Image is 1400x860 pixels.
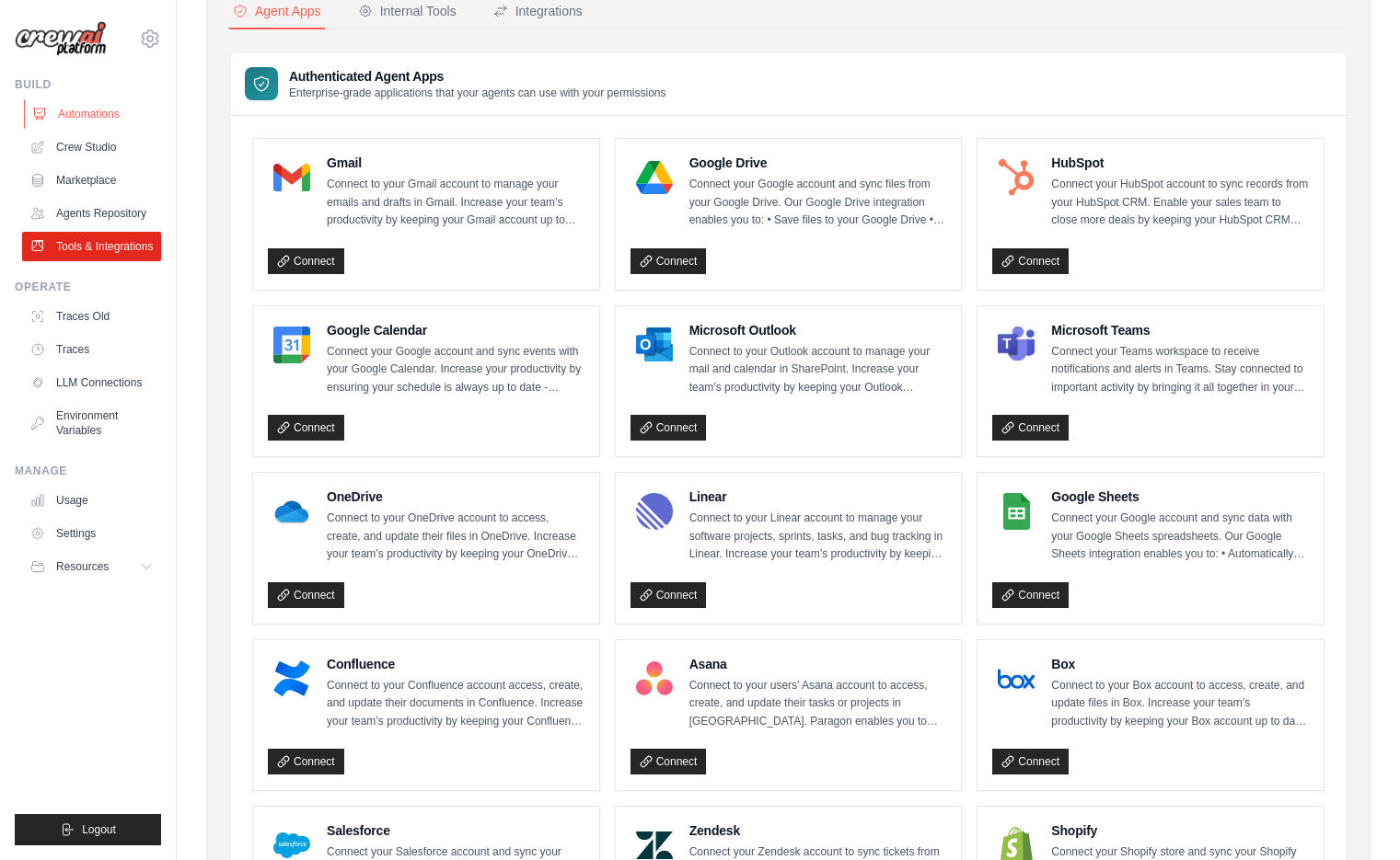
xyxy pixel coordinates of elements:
img: Google Calendar Logo [273,327,310,363]
a: Settings [22,519,161,548]
img: Asana Logo [636,660,673,697]
img: Gmail Logo [273,159,310,196]
a: Connect [992,415,1069,441]
img: Logo [15,21,107,57]
a: Crew Studio [22,132,161,162]
a: Connect [992,749,1069,774]
p: Connect your Google account and sync files from your Google Drive. Our Google Drive integration e... [689,176,947,230]
a: Agents Repository [22,199,161,228]
p: Connect to your OneDrive account to access, create, and update their files in OneDrive. Increase ... [327,510,584,564]
button: Logout [15,814,161,845]
h4: Google Sheets [1051,487,1309,506]
p: Connect to your Confluence account access, create, and update their documents in Confluence. Incr... [327,677,584,731]
a: Traces [22,335,161,364]
img: Google Drive Logo [636,159,673,196]
h4: Google Drive [689,154,947,172]
p: Connect your Google account and sync data with your Google Sheets spreadsheets. Our Google Sheets... [1051,510,1309,564]
img: HubSpot Logo [998,159,1035,196]
img: Microsoft Outlook Logo [636,327,673,363]
p: Connect to your Outlook account to manage your mail and calendar in SharePoint. Increase your tea... [689,343,947,397]
a: Connect [992,582,1069,608]
div: Agent Apps [233,2,321,20]
p: Connect your Teams workspace to receive notifications and alerts in Teams. Stay connected to impo... [1051,343,1309,397]
img: Linear Logo [636,493,673,530]
a: Connect [268,415,344,441]
div: Manage [15,464,161,478]
a: Connect [631,749,707,774]
a: Connect [268,749,344,774]
img: Confluence Logo [273,660,310,697]
h4: Linear [689,487,947,506]
h3: Authenticated Agent Apps [289,67,666,86]
h4: Google Calendar [327,321,584,339]
h4: Microsoft Outlook [689,321,947,339]
img: Google Sheets Logo [998,493,1035,530]
p: Connect your Google account and sync events with your Google Calendar. Increase your productivity... [327,343,584,397]
a: Connect [631,248,707,274]
a: Connect [268,582,344,608]
h4: OneDrive [327,487,584,506]
p: Connect your HubSpot account to sync records from your HubSpot CRM. Enable your sales team to clo... [1051,176,1309,230]
a: Connect [631,415,707,441]
p: Enterprise-grade applications that your agents can use with your permissions [289,86,666,100]
div: Operate [15,280,161,294]
div: Integrations [493,2,583,20]
img: OneDrive Logo [273,493,310,530]
h4: Box [1051,655,1309,673]
img: Box Logo [998,660,1035,697]
h4: Shopify [1051,821,1309,840]
h4: Confluence [327,655,584,673]
h4: Zendesk [689,821,947,840]
p: Connect to your Box account to access, create, and update files in Box. Increase your team’s prod... [1051,677,1309,731]
a: Tools & Integrations [22,232,161,261]
a: Environment Variables [22,401,161,445]
h4: Microsoft Teams [1051,321,1309,339]
a: Marketplace [22,166,161,195]
img: Microsoft Teams Logo [998,327,1035,363]
p: Connect to your users’ Asana account to access, create, and update their tasks or projects in [GE... [689,677,947,731]
a: Connect [268,248,344,274]
a: Connect [631,582,707,608]
p: Connect to your Gmail account to manage your emails and drafts in Gmail. Increase your team’s pro... [327,176,584,230]
h4: Salesforce [327,821,584,840]
button: Resources [22,552,161,581]
h4: HubSpot [1051,154,1309,172]
p: Connect to your Linear account to manage your software projects, sprints, tasks, and bug tracking... [689,510,947,564]
h4: Gmail [327,154,584,172]
span: Logout [82,822,116,837]
a: Traces Old [22,302,161,331]
div: Internal Tools [358,2,457,20]
h4: Asana [689,655,947,673]
a: Automations [24,99,163,129]
a: Connect [992,248,1069,274]
span: Resources [56,559,109,574]
a: LLM Connections [22,368,161,397]
div: Build [15,77,161,92]
a: Usage [22,486,161,515]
